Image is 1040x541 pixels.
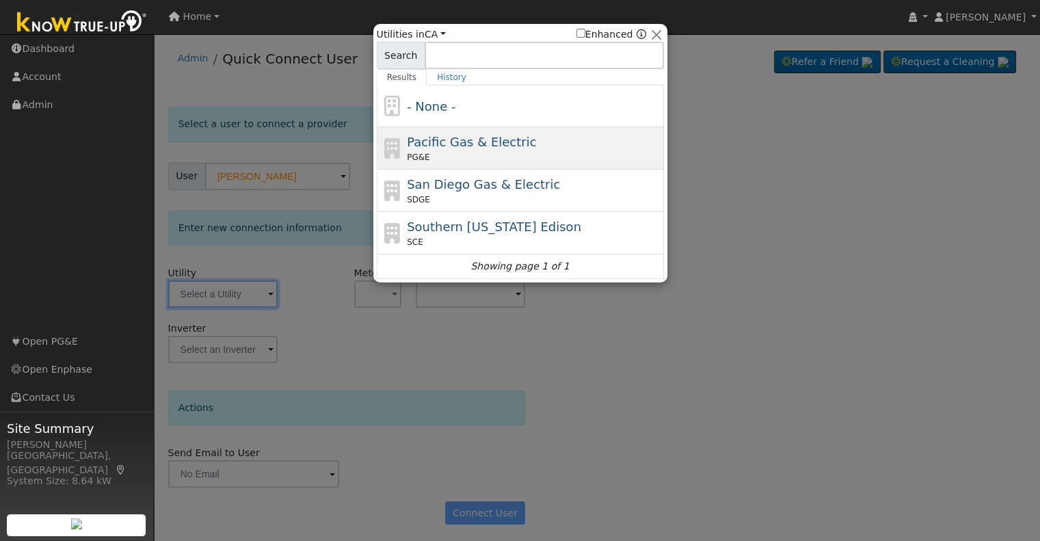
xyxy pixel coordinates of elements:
div: [PERSON_NAME] [7,438,146,452]
div: System Size: 8.64 kW [7,474,146,488]
a: Enhanced Providers [636,29,645,40]
img: Know True-Up [10,8,154,38]
a: Map [115,464,127,475]
span: Home [183,11,212,22]
div: [GEOGRAPHIC_DATA], [GEOGRAPHIC_DATA] [7,449,146,477]
span: SCE [407,236,423,248]
span: [PERSON_NAME] [946,12,1026,23]
span: Search [377,42,425,69]
span: PG&E [407,151,429,163]
span: Utilities in [377,27,446,42]
span: San Diego Gas & Electric [407,177,560,192]
label: Enhanced [576,27,633,42]
input: Enhanced [576,29,585,38]
span: Southern [US_STATE] Edison [407,220,581,234]
span: Pacific Gas & Electric [407,135,536,149]
img: retrieve [71,518,82,529]
a: Results [377,69,427,85]
span: Show enhanced providers [576,27,646,42]
span: Site Summary [7,419,146,438]
i: Showing page 1 of 1 [470,259,569,274]
span: - None - [407,99,455,114]
span: SDGE [407,194,430,206]
a: CA [425,29,446,40]
a: History [427,69,477,85]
